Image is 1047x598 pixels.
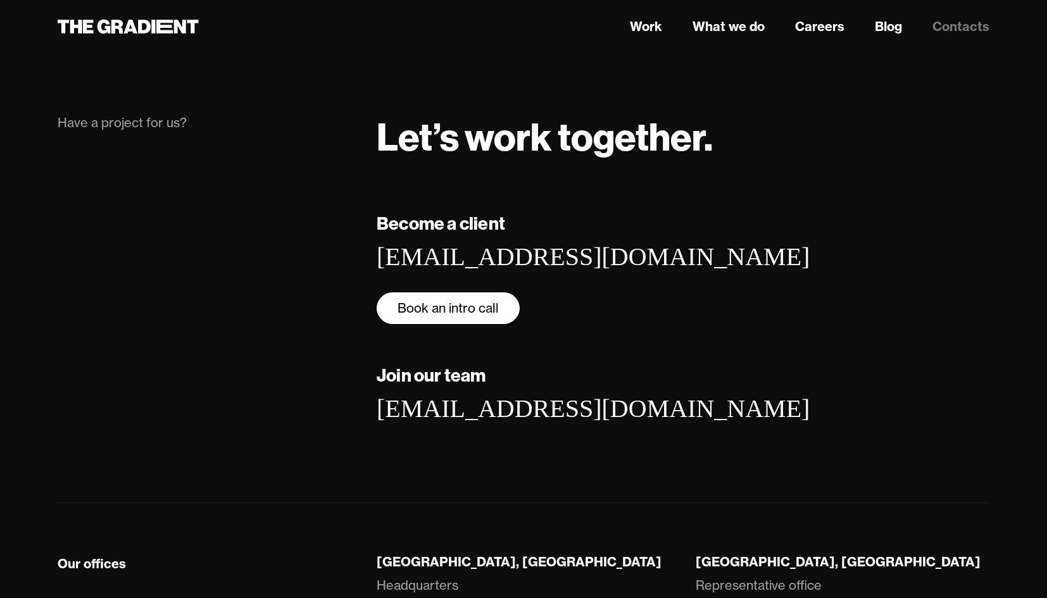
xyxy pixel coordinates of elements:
a: Contacts [932,17,989,36]
div: Headquarters [377,575,458,595]
a: [EMAIL_ADDRESS][DOMAIN_NAME] [377,394,810,423]
div: Our offices [58,556,126,572]
a: Blog [875,17,902,36]
a: [EMAIL_ADDRESS][DOMAIN_NAME]‍ [377,242,810,271]
div: Representative office [696,575,822,595]
a: What we do [693,17,765,36]
a: Careers [795,17,844,36]
div: Have a project for us? [58,114,351,132]
div: [GEOGRAPHIC_DATA], [GEOGRAPHIC_DATA] [377,554,670,570]
strong: [GEOGRAPHIC_DATA], [GEOGRAPHIC_DATA] [696,554,981,570]
strong: Let’s work together. [377,113,713,161]
strong: Join our team [377,364,486,386]
a: Book an intro call [377,292,520,324]
a: Work [630,17,662,36]
strong: Become a client [377,212,505,234]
